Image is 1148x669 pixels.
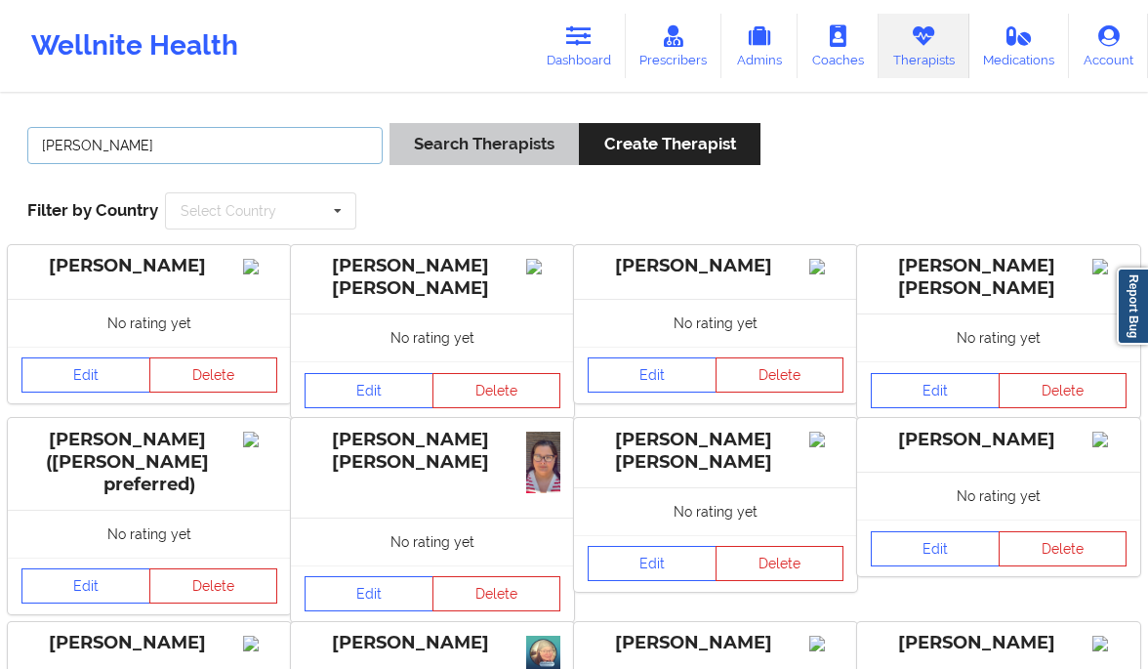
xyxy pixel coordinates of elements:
[526,432,560,492] img: f1f63ca2-ff98-4697-9e75-26585bff01b9_IMG_9782.jpeg
[389,123,579,165] button: Search Therapists
[721,14,798,78] a: Admins
[1092,432,1127,447] img: Image%2Fplaceholer-image.png
[857,472,1140,520] div: No rating yet
[999,531,1127,566] button: Delete
[243,636,277,651] img: Image%2Fplaceholer-image.png
[588,357,717,393] a: Edit
[149,568,278,604] button: Delete
[21,429,277,496] div: [PERSON_NAME] ([PERSON_NAME] preferred)
[857,314,1140,361] div: No rating yet
[149,357,278,393] button: Delete
[305,632,560,654] div: [PERSON_NAME]
[27,200,158,220] span: Filter by Country
[1092,259,1127,274] img: Image%2Fplaceholer-image.png
[291,314,574,361] div: No rating yet
[716,546,844,581] button: Delete
[21,255,277,277] div: [PERSON_NAME]
[305,429,560,474] div: [PERSON_NAME] [PERSON_NAME]
[588,546,717,581] a: Edit
[588,255,843,277] div: [PERSON_NAME]
[21,632,277,654] div: [PERSON_NAME]
[532,14,626,78] a: Dashboard
[8,510,291,558] div: No rating yet
[243,432,277,447] img: Image%2Fplaceholer-image.png
[432,576,561,611] button: Delete
[574,299,857,347] div: No rating yet
[716,357,844,393] button: Delete
[8,299,291,347] div: No rating yet
[626,14,722,78] a: Prescribers
[305,255,560,300] div: [PERSON_NAME] [PERSON_NAME]
[21,357,150,393] a: Edit
[574,487,857,535] div: No rating yet
[588,429,843,474] div: [PERSON_NAME] [PERSON_NAME]
[798,14,879,78] a: Coaches
[879,14,969,78] a: Therapists
[27,127,383,164] input: Search Keywords
[1069,14,1148,78] a: Account
[305,576,433,611] a: Edit
[526,259,560,274] img: Image%2Fplaceholer-image.png
[579,123,759,165] button: Create Therapist
[871,632,1127,654] div: [PERSON_NAME]
[871,255,1127,300] div: [PERSON_NAME] [PERSON_NAME]
[1117,268,1148,345] a: Report Bug
[871,429,1127,451] div: [PERSON_NAME]
[21,568,150,604] a: Edit
[291,518,574,565] div: No rating yet
[588,632,843,654] div: [PERSON_NAME]
[809,259,843,274] img: Image%2Fplaceholer-image.png
[809,636,843,651] img: Image%2Fplaceholer-image.png
[871,373,1000,408] a: Edit
[999,373,1127,408] button: Delete
[809,432,843,447] img: Image%2Fplaceholer-image.png
[1092,636,1127,651] img: Image%2Fplaceholer-image.png
[871,531,1000,566] a: Edit
[305,373,433,408] a: Edit
[243,259,277,274] img: Image%2Fplaceholer-image.png
[181,204,276,218] div: Select Country
[969,14,1070,78] a: Medications
[432,373,561,408] button: Delete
